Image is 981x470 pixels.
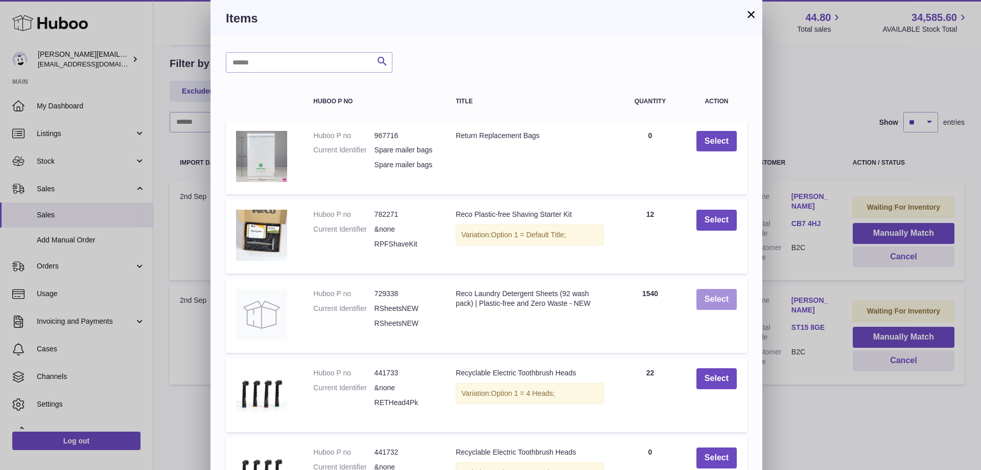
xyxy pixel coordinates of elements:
[375,398,435,408] dd: RETHead4Pk
[226,10,747,27] h3: Items
[696,289,737,310] button: Select
[313,447,374,457] dt: Huboo P no
[375,225,435,234] dd: &none
[696,447,737,468] button: Select
[614,121,686,195] td: 0
[614,279,686,353] td: 1540
[375,145,435,155] dd: Spare mailer bags
[375,160,435,170] dd: Spare mailer bags
[313,368,374,378] dt: Huboo P no
[375,383,435,393] dd: &none
[491,389,555,397] span: Option 1 = 4 Heads;
[456,383,604,404] div: Variation:
[696,368,737,389] button: Select
[313,131,374,141] dt: Huboo P no
[313,225,374,234] dt: Current Identifier
[456,131,604,141] div: Return Replacement Bags
[313,383,374,393] dt: Current Identifier
[614,358,686,432] td: 22
[456,289,604,308] div: Reco Laundry Detergent Sheets (92 wash pack) | Plastic-free and Zero Waste - NEW
[375,319,435,328] dd: RSheetsNEW
[456,210,604,219] div: Reco Plastic-free Shaving Starter Kit
[236,131,287,182] img: Return Replacement Bags
[745,8,757,20] button: ×
[375,368,435,378] dd: 441733
[236,368,287,419] img: Recyclable Electric Toothbrush Heads
[696,131,737,152] button: Select
[375,289,435,299] dd: 729338
[614,88,686,115] th: Quantity
[456,225,604,245] div: Variation:
[456,368,604,378] div: Recyclable Electric Toothbrush Heads
[446,88,614,115] th: Title
[313,210,374,219] dt: Huboo P no
[696,210,737,231] button: Select
[313,145,374,155] dt: Current Identifier
[236,289,287,340] img: Reco Laundry Detergent Sheets (92 wash pack) | Plastic-free and Zero Waste - NEW
[375,447,435,457] dd: 441732
[303,88,446,115] th: Huboo P no
[375,131,435,141] dd: 967716
[686,88,747,115] th: Action
[456,447,604,457] div: Recyclable Electric Toothbrush Heads
[313,304,374,314] dt: Current Identifier
[236,210,287,261] img: Reco Plastic-free Shaving Starter Kit
[375,210,435,219] dd: 782271
[614,199,686,274] td: 12
[375,304,435,314] dd: RSheetsNEW
[375,239,435,249] dd: RPFShaveKit
[491,231,566,239] span: Option 1 = Default Title;
[313,289,374,299] dt: Huboo P no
